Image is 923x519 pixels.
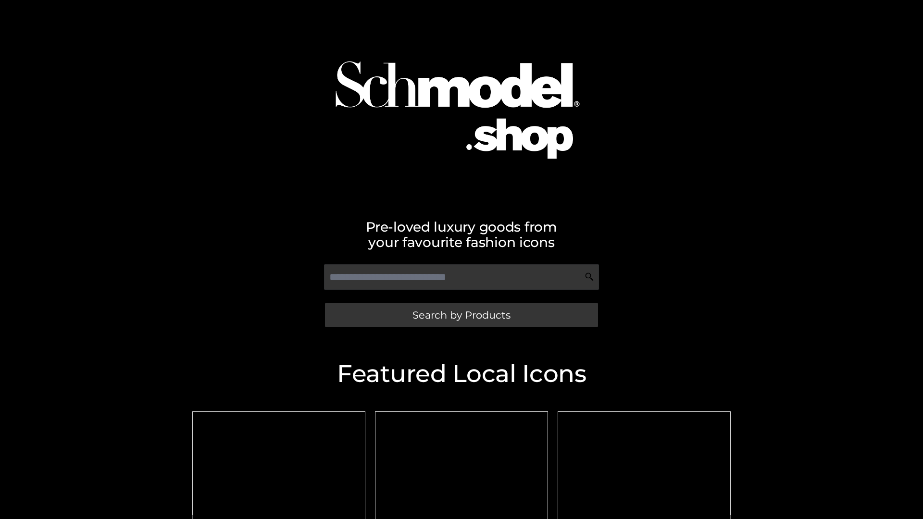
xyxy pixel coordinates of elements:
a: Search by Products [325,303,598,327]
img: Search Icon [585,272,594,282]
span: Search by Products [412,310,511,320]
h2: Pre-loved luxury goods from your favourite fashion icons [187,219,736,250]
h2: Featured Local Icons​ [187,362,736,386]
